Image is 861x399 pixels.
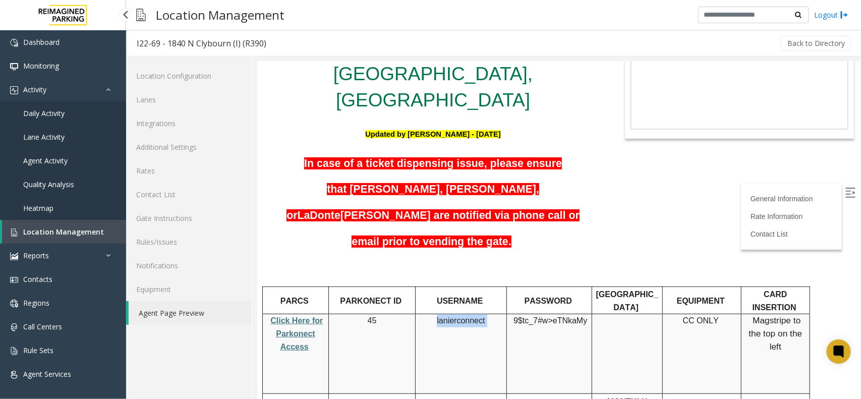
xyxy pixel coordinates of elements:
[110,255,120,263] span: 45
[23,227,104,237] span: Location Management
[493,168,531,177] a: Contact List
[426,255,462,263] span: CC ONLY
[13,255,66,289] a: Click Here for Parkonect Access
[126,183,252,206] a: Contact List
[23,322,62,331] span: Call Centers
[40,148,83,160] span: LaDonte
[10,86,18,94] img: 'icon'
[129,301,252,325] a: Agent Page Preview
[420,235,468,244] span: EQUIPMENT
[10,371,18,379] img: 'icon'
[781,36,851,51] button: Back to Directory
[151,3,290,27] h3: Location Management
[23,274,52,284] span: Contacts
[23,156,68,165] span: Agent Activity
[126,64,252,88] a: Location Configuration
[83,148,322,186] span: [PERSON_NAME] are notified via phone call or email prior to vending the gate.
[113,69,244,77] span: pdated by [PERSON_NAME] - [DATE]
[493,133,556,141] a: General Information
[126,159,252,183] a: Rates
[126,135,252,159] a: Additional Settings
[23,346,53,355] span: Rule Sets
[10,252,18,260] img: 'icon'
[296,255,330,264] span: eTNkaMy
[10,323,18,331] img: 'icon'
[23,132,65,142] span: Lane Activity
[126,254,252,277] a: Notifications
[180,235,226,244] span: USERNAME
[339,229,401,250] span: [GEOGRAPHIC_DATA]
[29,96,305,160] span: In case of a ticket dispensing issue, please ensure that [PERSON_NAME], [PERSON_NAME], or
[340,336,399,370] span: MONTHLY CARDS/TENANTS
[23,203,53,213] span: Heatmap
[10,300,18,308] img: 'icon'
[126,230,252,254] a: Rules/Issues
[23,180,74,189] span: Quality Analysis
[126,88,252,111] a: Lanes
[492,254,545,290] span: Magstripe to the top on the left
[180,255,227,264] span: lanierconnect
[23,251,49,260] span: Reports
[23,37,60,47] span: Dashboard
[493,151,546,159] a: Rate Information
[840,10,848,20] img: logout
[83,235,144,244] span: PARKONECT ID
[126,111,252,135] a: Integrations
[267,235,315,244] span: PASSWORD
[10,39,18,47] img: 'icon'
[256,255,296,263] span: 9$tc_7#w>
[23,298,49,308] span: Regions
[588,126,598,136] img: Open/Close Sidebar Menu
[126,206,252,230] a: Gate Instructions
[2,220,126,244] a: Location Management
[10,347,18,355] img: 'icon'
[126,277,252,301] a: Equipment
[23,235,51,244] span: PARCS
[23,85,46,94] span: Activity
[23,369,71,379] span: Agent Services
[23,61,59,71] span: Monitoring
[23,108,65,118] span: Daily Activity
[814,10,848,20] a: Logout
[10,229,18,237] img: 'icon'
[137,37,266,50] div: I22-69 - 1840 N Clybourn (I) (R390)
[495,229,539,250] span: CARD INSERTION
[10,63,18,71] img: 'icon'
[108,69,113,77] span: U
[10,276,18,284] img: 'icon'
[136,3,146,27] img: pageIcon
